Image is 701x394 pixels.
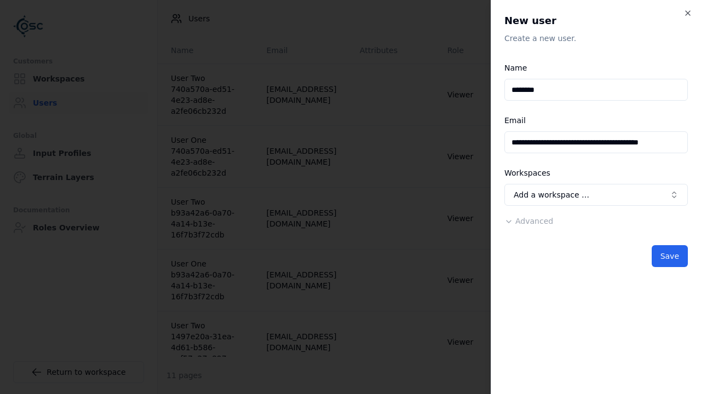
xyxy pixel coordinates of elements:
button: Advanced [504,216,553,227]
span: Add a workspace … [514,189,589,200]
label: Email [504,116,526,125]
label: Name [504,63,527,72]
button: Save [652,245,688,267]
h2: New user [504,13,688,28]
label: Workspaces [504,169,550,177]
p: Create a new user. [504,33,688,44]
span: Advanced [515,217,553,225]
